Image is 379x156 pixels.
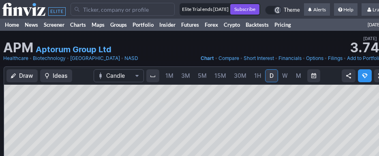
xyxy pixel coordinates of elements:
span: 30M [234,72,246,79]
a: Help [334,3,358,16]
strong: 3.74 [350,41,379,54]
a: Compare [218,54,239,62]
a: Financials [278,54,302,62]
a: Biotechnology [33,54,66,62]
a: M [292,69,305,82]
span: • [275,54,278,62]
span: 1H [254,72,261,79]
a: Subscribe [230,4,259,15]
span: W [282,72,288,79]
button: Ideas [40,69,72,82]
span: • [66,54,69,62]
span: 5M [198,72,207,79]
a: W [278,69,291,82]
a: Options [306,54,323,62]
input: Search [71,3,175,16]
span: Draw [19,72,33,80]
span: 1M [165,72,173,79]
span: • [29,54,32,62]
span: Ideas [53,72,68,80]
button: Chart Type [94,69,144,82]
a: News [22,19,41,31]
span: Filings [328,55,343,61]
span: • [121,54,124,62]
a: Futures [178,19,202,31]
a: Chart [201,54,214,62]
a: Crypto [221,19,243,31]
span: Theme [284,6,300,15]
a: Short Interest [244,54,274,62]
a: 5M [194,69,210,82]
a: Theme [265,6,300,15]
span: 3M [181,72,190,79]
a: Pricing [272,19,294,31]
button: Draw [6,69,38,82]
a: Forex [202,19,221,31]
a: Aptorum Group Ltd [36,44,111,55]
span: • [215,54,218,62]
span: D [270,72,274,79]
a: 15M [211,69,230,82]
button: Range [307,69,320,82]
a: Insider [156,19,178,31]
span: • [302,54,305,62]
span: • [240,54,243,62]
a: Backtests [243,19,272,31]
span: Chart [201,55,214,61]
a: 1M [162,69,177,82]
a: D [265,69,278,82]
span: • [324,54,327,62]
button: Explore new features [358,69,372,82]
span: Candle [106,72,131,80]
button: Interval [146,69,159,82]
a: Charts [67,19,89,31]
span: M [296,72,301,79]
span: • [343,54,346,62]
span: Compare [218,55,239,61]
a: Maps [89,19,107,31]
a: Screener [41,19,67,31]
a: Alerts [304,3,330,16]
div: Elite Trial ends [DATE] [180,5,229,13]
h1: APM [3,41,33,54]
a: 1H [251,69,265,82]
a: [GEOGRAPHIC_DATA] [70,54,120,62]
span: 15M [214,72,226,79]
a: Healthcare [3,54,28,62]
a: 30M [230,69,250,82]
a: Filings [328,54,343,62]
a: Groups [107,19,130,31]
a: Home [2,19,22,31]
a: NASD [124,54,138,62]
a: Portfolio [130,19,156,31]
a: 3M [178,69,194,82]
